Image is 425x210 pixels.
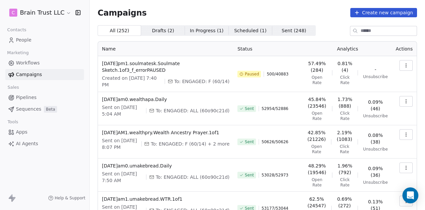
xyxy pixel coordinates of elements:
a: SequencesBeta [5,104,84,115]
span: [DATE]pm1.soulmatesk.Soulmate Sketch.1of3_f_errorPAUSED [102,60,229,73]
span: To: ENGAGED: ALL (60o90c21d) [156,174,229,180]
span: Tools [5,117,21,127]
span: Created on [DATE] 7:40 PM [102,75,162,88]
span: Brain Trust LLC [20,8,64,17]
span: Unsubscribe [363,113,388,119]
span: Help & Support [55,195,85,201]
div: Open Intercom Messenger [402,187,418,203]
span: To: ENGAGED: F (60/14) [174,78,230,85]
span: 0.08% (38) [363,132,388,145]
span: Beta [44,106,57,113]
th: Name [98,42,233,56]
span: 0.81% (4) [337,60,352,73]
span: 0.09% (36) [363,165,388,178]
span: Click Rate [337,177,352,188]
a: Help & Support [48,195,85,201]
span: C [12,9,15,16]
button: Create new campaign [350,8,417,17]
span: Open Rate [307,111,327,121]
a: Workflows [5,57,84,68]
span: Campaigns [16,71,42,78]
th: Analytics [303,42,392,56]
span: Sent [245,106,254,111]
span: Apps [16,129,28,136]
span: To: ENGAGED: ALL (60o90c21d) [156,107,229,114]
span: [DATE]am0.wealthapa.Daily [102,96,229,103]
th: Actions [392,42,417,56]
span: 2.19% (1083) [337,129,352,143]
span: Contacts [4,25,29,35]
a: Apps [5,127,84,138]
span: 53028 / 52973 [262,172,289,178]
span: Marketing [4,48,32,58]
span: Unsubscribe [363,147,388,152]
span: [DATE]am1.umakebread.WTR.1of1 [102,196,229,202]
span: 57.49% (284) [307,60,327,73]
span: 0.69% (272) [337,196,352,209]
span: [DATE]AM1.wealthpry.Wealth Ancestry Prayer.1of1 [102,129,229,136]
span: Scheduled ( 1 ) [234,27,267,34]
span: Sales [5,82,22,92]
span: Open Rate [307,177,327,188]
span: Sequences [16,106,41,113]
span: AI Agents [16,140,38,147]
span: Workflows [16,59,40,66]
span: 1.73% (888) [337,96,352,109]
a: Campaigns [5,69,84,80]
span: 0.09% (46) [363,99,388,112]
a: Pipelines [5,92,84,103]
span: To: ENGAGED: F (60/14) + 2 more [151,141,229,147]
span: Click Rate [337,75,352,85]
th: Status [233,42,303,56]
span: Open Rate [307,144,326,155]
span: Pipelines [16,94,37,101]
span: Unsubscribe [363,180,388,185]
span: Click Rate [337,144,352,155]
span: People [16,37,32,44]
span: 48.29% (19546) [307,162,327,176]
span: 52954 / 52886 [262,106,289,111]
a: AI Agents [5,138,84,149]
a: People [5,35,84,46]
span: - [375,66,376,73]
span: 45.84% (23546) [307,96,327,109]
span: 1.96% (792) [337,162,352,176]
span: Drafts ( 2 ) [152,27,174,34]
button: CBrain Trust LLC [8,7,71,18]
span: Sent on [DATE] 5:04 AM [102,104,143,117]
span: Campaigns [98,8,147,17]
span: 500 / 40883 [267,71,288,77]
span: Paused [245,71,259,77]
span: Sent ( 248 ) [282,27,306,34]
span: Unsubscribe [363,74,388,79]
span: Sent on [DATE] 7:50 AM [102,170,143,184]
span: Sent [245,172,254,178]
span: [DATE]am0.umakebread.Daily [102,162,229,169]
span: Open Rate [307,75,327,85]
span: 50626 / 50626 [262,139,289,145]
span: Sent on [DATE] 8:07 PM [102,137,139,151]
span: In Progress ( 1 ) [190,27,224,34]
span: 62.5% (24547) [307,196,326,209]
span: 42.85% (21226) [307,129,326,143]
span: Sent [245,139,254,145]
span: Click Rate [337,111,352,121]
